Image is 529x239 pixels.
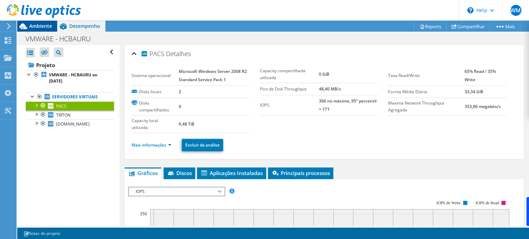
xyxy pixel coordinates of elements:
span: WM [510,5,521,16]
label: Taxa Read/Write [388,72,464,79]
a: TRITON [26,110,114,119]
svg: \n [467,7,474,13]
b: 65% Read / 35% Write [465,68,496,83]
text: IOPS de Write [436,200,460,205]
label: Disks compartilhados [132,100,179,113]
label: Capacity local utilizada [132,117,179,131]
b: 353,06 megabits/s [465,104,501,109]
a: Projeto [26,59,114,70]
label: Pico de Disk Throughput [260,86,319,93]
span: Aplicações Instaladas [200,170,263,176]
a: Mais informações [132,142,172,148]
span: Ambiente [29,23,52,29]
b: Microsoft Windows Server 2008 R2 Standard Service Pack 1 [179,68,247,83]
span: Desempenho [69,23,100,29]
label: IOPS: [260,102,319,109]
b: 33,34 GiB [465,89,483,95]
span: Gráficos [128,170,158,176]
b: 2 [179,89,181,95]
span: Principais processos [271,170,330,176]
b: 0 GiB [319,71,329,77]
span: Detalhes [166,50,191,58]
b: 366 no máximo, 95º percentil = 171 [319,98,376,112]
a: Notas do projeto [19,229,65,238]
span: PACS [56,103,66,109]
label: Maxima Network Throughput Agregada [388,100,464,113]
a: VMWARE - HCBAURU on [DATE] [26,70,114,86]
label: Capacity compartilhada utilizada [260,67,319,81]
b: 48,40 MB/s [319,86,341,92]
a: Servidores virtuais [26,93,114,101]
a: PACS [26,101,114,110]
a: [DOMAIN_NAME] [26,119,114,128]
a: Excluir da análise [182,139,223,151]
span: Discos [167,170,192,176]
b: 0 [179,104,181,109]
a: Compartilhar [446,21,490,32]
label: Disks locais [132,88,179,95]
text: IOPS de Read [476,200,499,205]
b: VMWARE - HCBAURU on [DATE] [49,72,97,84]
text: 350 [140,211,147,217]
span: [DOMAIN_NAME] [56,121,90,127]
span: TRITON [56,112,71,118]
label: Escrita Média Diária [388,88,464,95]
a: Reports [414,21,447,32]
b: 9,48 TiB [179,121,194,127]
h1: VMWARE - HCBAURU [22,35,101,43]
span: PACS [141,50,164,57]
label: Sistema operacional [132,72,179,79]
a: Mais [490,21,520,32]
span: IOPS [132,187,221,196]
